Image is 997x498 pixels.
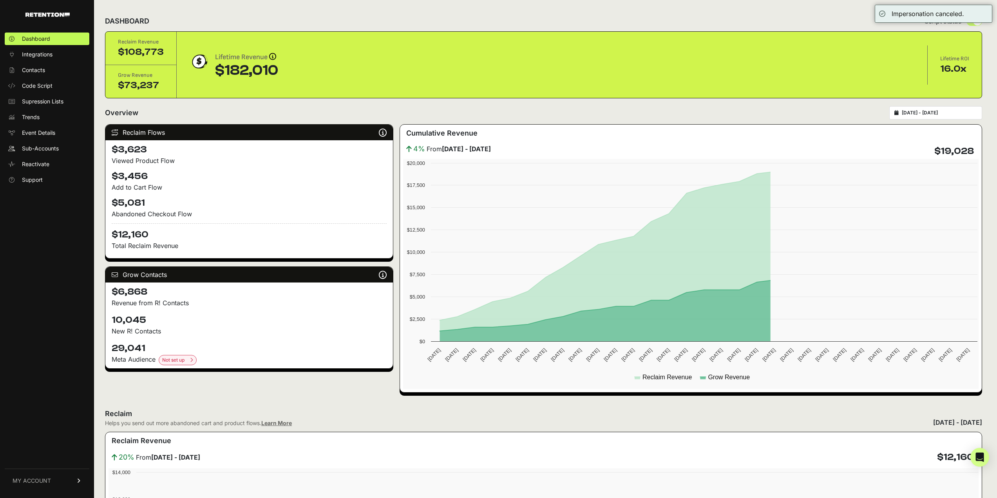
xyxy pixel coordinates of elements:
text: [DATE] [691,347,706,362]
text: $15,000 [407,205,425,210]
text: [DATE] [585,347,600,362]
text: $12,500 [407,227,425,233]
span: From [427,144,491,154]
div: Meta Audience [112,355,387,365]
span: Support [22,176,43,184]
text: $20,000 [407,160,425,166]
div: Impersonation canceled. [892,9,964,18]
h4: 29,041 [112,342,387,355]
img: Retention.com [25,13,70,17]
text: [DATE] [832,347,847,362]
div: $182,010 [215,63,278,78]
div: [DATE] - [DATE] [933,418,982,427]
h3: Reclaim Revenue [112,435,171,446]
text: [DATE] [955,347,970,362]
a: MY ACCOUNT [5,469,89,493]
text: [DATE] [497,347,512,362]
text: Reclaim Revenue [642,374,692,380]
div: 16.0x [940,63,969,75]
text: Grow Revenue [708,374,750,380]
text: [DATE] [726,347,741,362]
img: dollar-coin-05c43ed7efb7bc0c12610022525b4bbbb207c7efeef5aecc26f025e68dcafac9.png [189,52,209,71]
span: Integrations [22,51,52,58]
text: $14,000 [112,469,130,475]
text: [DATE] [849,347,865,362]
a: Learn More [261,420,292,426]
div: Add to Cart Flow [112,183,387,192]
h2: Overview [105,107,138,118]
h2: Reclaim [105,408,292,419]
a: Dashboard [5,33,89,45]
span: Reactivate [22,160,49,168]
text: [DATE] [814,347,829,362]
text: [DATE] [761,347,776,362]
div: $108,773 [118,46,164,58]
span: 4% [413,143,425,154]
p: New R! Contacts [112,326,387,336]
a: Trends [5,111,89,123]
text: [DATE] [744,347,759,362]
strong: [DATE] - [DATE] [442,145,491,153]
div: Grow Revenue [118,71,164,79]
div: Helps you send out more abandoned cart and product flows. [105,419,292,427]
h4: $6,868 [112,286,387,298]
text: [DATE] [603,347,618,362]
a: Reactivate [5,158,89,170]
span: Supression Lists [22,98,63,105]
span: Event Details [22,129,55,137]
a: Contacts [5,64,89,76]
h4: $3,623 [112,143,387,156]
a: Integrations [5,48,89,61]
text: [DATE] [479,347,494,362]
text: [DATE] [620,347,635,362]
text: [DATE] [779,347,794,362]
text: [DATE] [532,347,547,362]
text: [DATE] [461,347,477,362]
a: Support [5,174,89,186]
text: [DATE] [514,347,530,362]
div: Grow Contacts [105,267,393,283]
a: Supression Lists [5,95,89,108]
text: [DATE] [444,347,459,362]
text: [DATE] [550,347,565,362]
a: Event Details [5,127,89,139]
text: $10,000 [407,249,425,255]
h4: $5,081 [112,197,387,209]
div: Reclaim Revenue [118,38,164,46]
span: Dashboard [22,35,50,43]
h4: $12,160 [112,223,387,241]
text: [DATE] [867,347,882,362]
span: MY ACCOUNT [13,477,51,485]
span: Trends [22,113,40,121]
a: Sub-Accounts [5,142,89,155]
text: [DATE] [937,347,953,362]
text: [DATE] [638,347,653,362]
p: Total Reclaim Revenue [112,241,387,250]
div: $73,237 [118,79,164,92]
text: $0 [419,339,425,344]
text: [DATE] [920,347,935,362]
span: Contacts [22,66,45,74]
text: [DATE] [567,347,583,362]
text: $7,500 [410,272,425,277]
text: $17,500 [407,182,425,188]
text: [DATE] [708,347,724,362]
text: $2,500 [410,316,425,322]
text: [DATE] [902,347,917,362]
div: Viewed Product Flow [112,156,387,165]
div: Abandoned Checkout Flow [112,209,387,219]
text: [DATE] [426,347,442,362]
span: 20% [119,452,134,463]
h4: $12,160 [937,451,974,464]
text: $5,000 [410,294,425,300]
span: Sub-Accounts [22,145,59,152]
h4: 10,045 [112,314,387,326]
span: From [136,453,200,462]
div: Lifetime Revenue [215,52,278,63]
h4: $19,028 [934,145,974,158]
text: [DATE] [673,347,688,362]
strong: [DATE] - [DATE] [151,453,200,461]
p: Revenue from R! Contacts [112,298,387,308]
div: Lifetime ROI [940,55,969,63]
div: Open Intercom Messenger [970,448,989,467]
